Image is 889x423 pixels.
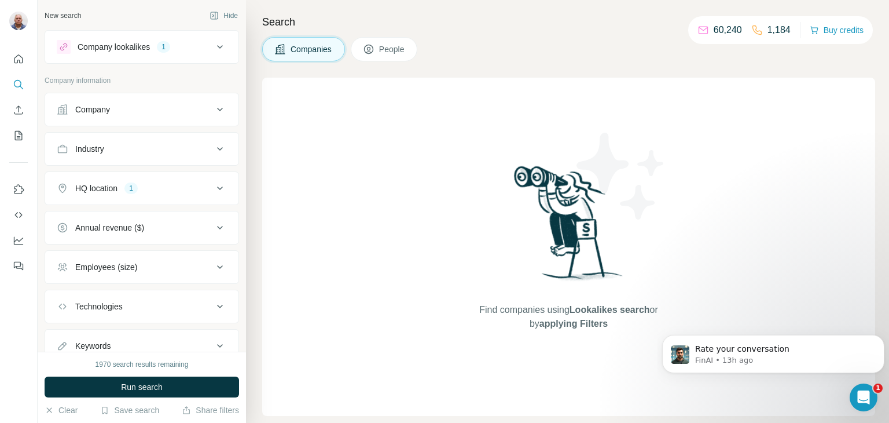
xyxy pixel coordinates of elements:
[657,311,889,392] iframe: Intercom notifications message
[75,222,144,234] div: Annual revenue ($)
[45,135,238,163] button: Industry
[9,179,28,200] button: Use Surfe on LinkedIn
[75,183,117,194] div: HQ location
[45,332,238,360] button: Keywords
[45,214,238,242] button: Annual revenue ($)
[45,253,238,281] button: Employees (size)
[45,33,238,61] button: Company lookalikes1
[45,174,238,202] button: HQ location1
[9,12,28,30] img: Avatar
[714,23,742,37] p: 60,240
[509,163,629,292] img: Surfe Illustration - Woman searching with binoculars
[570,305,650,315] span: Lookalikes search
[379,43,406,55] span: People
[45,293,238,320] button: Technologies
[9,256,28,276] button: Feedback
[100,404,159,416] button: Save search
[873,384,883,393] span: 1
[75,104,110,115] div: Company
[75,261,137,273] div: Employees (size)
[124,183,138,194] div: 1
[539,319,608,329] span: applying Filters
[95,359,189,370] div: 1970 search results remaining
[75,301,123,312] div: Technologies
[45,10,81,21] div: New search
[9,205,28,225] button: Use Surfe API
[810,22,864,38] button: Buy credits
[157,42,170,52] div: 1
[45,96,238,123] button: Company
[45,377,239,398] button: Run search
[767,23,791,37] p: 1,184
[75,340,111,352] div: Keywords
[9,125,28,146] button: My lists
[45,404,78,416] button: Clear
[201,7,246,24] button: Hide
[476,303,661,331] span: Find companies using or by
[262,14,875,30] h4: Search
[291,43,333,55] span: Companies
[569,124,673,228] img: Surfe Illustration - Stars
[850,384,877,411] iframe: Intercom live chat
[9,74,28,95] button: Search
[75,143,104,155] div: Industry
[78,41,150,53] div: Company lookalikes
[182,404,239,416] button: Share filters
[9,230,28,251] button: Dashboard
[9,100,28,121] button: Enrich CSV
[121,381,163,393] span: Run search
[9,49,28,70] button: Quick start
[45,75,239,86] p: Company information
